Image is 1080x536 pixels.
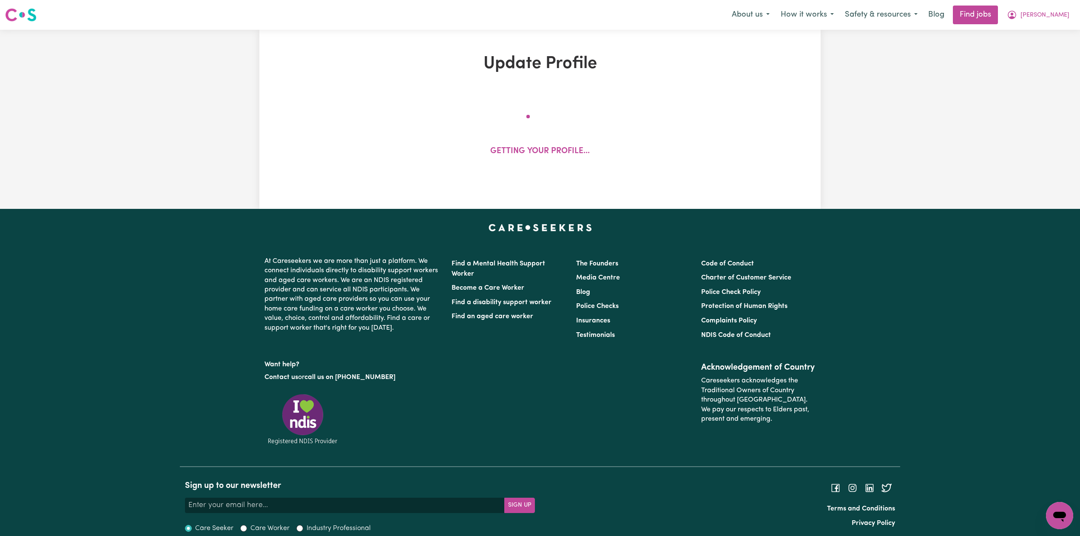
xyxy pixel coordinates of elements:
a: Contact us [264,374,298,381]
label: Care Worker [250,523,290,533]
a: Privacy Policy [852,520,895,527]
a: Follow Careseekers on Twitter [881,485,892,491]
a: Follow Careseekers on Instagram [847,485,858,491]
h1: Update Profile [358,54,722,74]
a: call us on [PHONE_NUMBER] [304,374,395,381]
a: Insurances [576,317,610,324]
a: Terms and Conditions [827,505,895,512]
a: Careseekers logo [5,5,37,25]
button: Subscribe [504,498,535,513]
a: Follow Careseekers on Facebook [830,485,841,491]
img: Careseekers logo [5,7,37,23]
a: Media Centre [576,274,620,281]
a: Become a Care Worker [452,285,524,291]
p: Want help? [264,356,441,369]
a: The Founders [576,260,618,267]
a: Police Checks [576,303,619,310]
img: Registered NDIS provider [264,393,341,446]
button: How it works [775,6,839,24]
span: [PERSON_NAME] [1020,11,1069,20]
p: Getting your profile... [490,145,590,158]
button: About us [726,6,775,24]
a: Charter of Customer Service [701,274,791,281]
a: NDIS Code of Conduct [701,332,771,339]
p: Careseekers acknowledges the Traditional Owners of Country throughout [GEOGRAPHIC_DATA]. We pay o... [701,373,816,427]
a: Blog [576,289,590,296]
a: Blog [923,6,949,24]
p: At Careseekers we are more than just a platform. We connect individuals directly to disability su... [264,253,441,336]
a: Code of Conduct [701,260,754,267]
h2: Sign up to our newsletter [185,481,535,491]
a: Find an aged care worker [452,313,533,320]
label: Industry Professional [307,523,371,533]
a: Careseekers home page [489,224,592,231]
a: Testimonials [576,332,615,339]
a: Follow Careseekers on LinkedIn [864,485,875,491]
a: Police Check Policy [701,289,761,296]
a: Find a disability support worker [452,299,551,306]
p: or [264,369,441,385]
a: Find a Mental Health Support Worker [452,260,545,277]
label: Care Seeker [195,523,233,533]
a: Complaints Policy [701,317,757,324]
a: Find jobs [953,6,998,24]
input: Enter your email here... [185,498,505,513]
a: Protection of Human Rights [701,303,787,310]
iframe: Button to launch messaging window [1046,502,1073,529]
h2: Acknowledgement of Country [701,362,816,373]
button: Safety & resources [839,6,923,24]
button: My Account [1001,6,1075,24]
